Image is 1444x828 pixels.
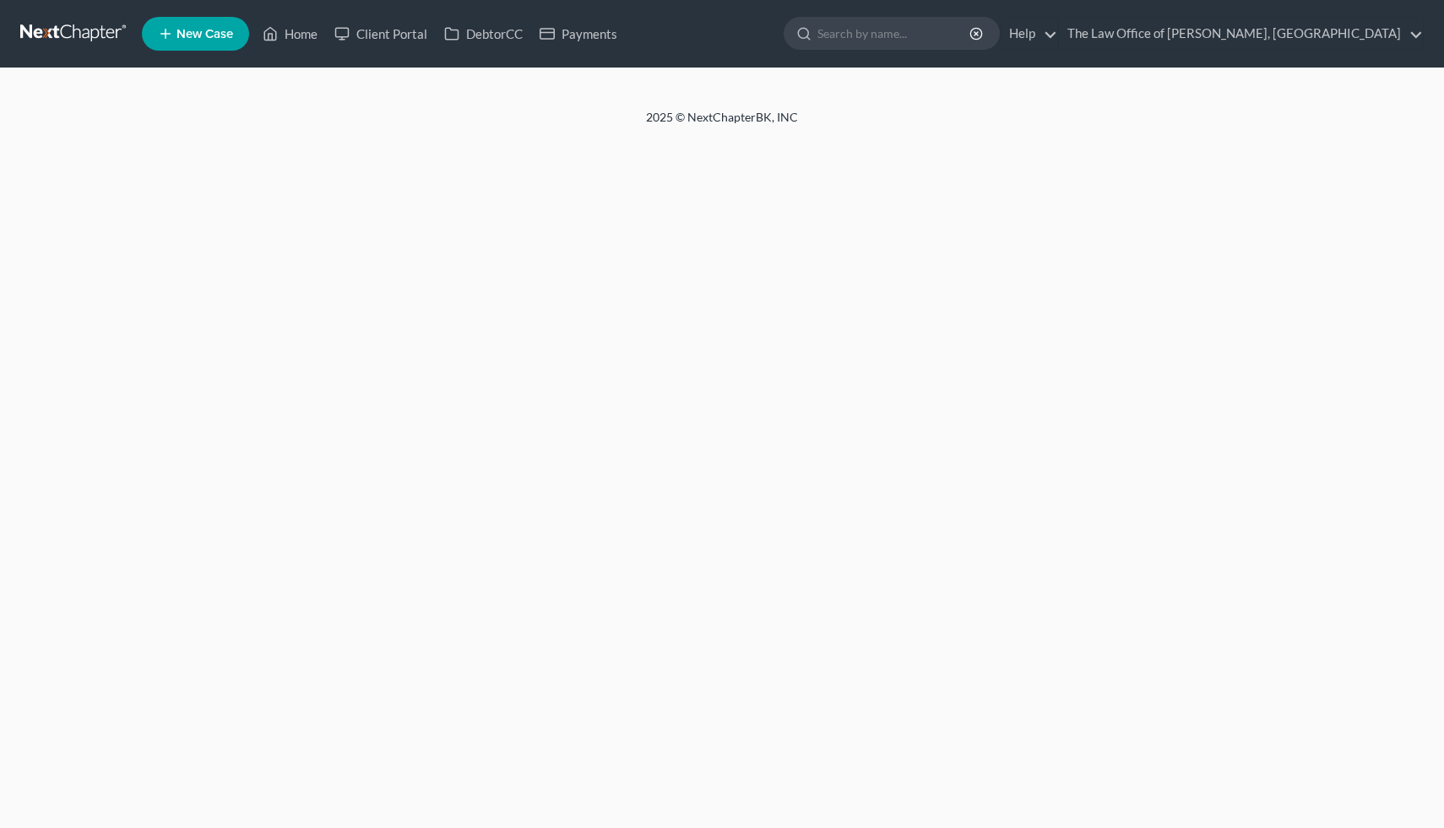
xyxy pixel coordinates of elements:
[254,19,326,49] a: Home
[326,19,436,49] a: Client Portal
[436,19,531,49] a: DebtorCC
[1059,19,1423,49] a: The Law Office of [PERSON_NAME], [GEOGRAPHIC_DATA]
[817,18,972,49] input: Search by name...
[531,19,626,49] a: Payments
[176,28,233,41] span: New Case
[241,109,1203,139] div: 2025 © NextChapterBK, INC
[1001,19,1057,49] a: Help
